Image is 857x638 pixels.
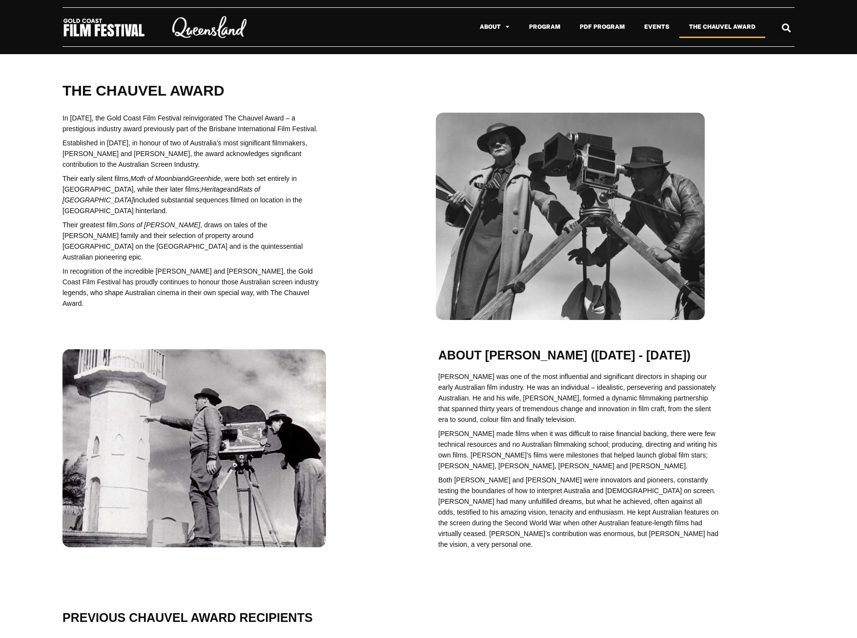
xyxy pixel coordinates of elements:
[62,612,795,624] h2: PREVIOUS CHAUVEL Award recipients
[634,16,679,38] a: Events
[679,16,765,38] a: The Chauvel Award
[62,185,260,204] em: Rats of [GEOGRAPHIC_DATA]
[62,185,302,215] span: and included substantial sequences filmed on location in the [GEOGRAPHIC_DATA] hinterland.
[62,113,321,134] p: In [DATE], the Gold Coast Film Festival reinvigorated The Chauvel Award – a prestigious industry ...
[438,371,720,425] p: [PERSON_NAME] was one of the most influential and significant directors in shaping our early Aust...
[519,16,570,38] a: Program
[189,175,221,182] em: Greenhide
[438,475,720,550] p: Both [PERSON_NAME] and [PERSON_NAME] were innovators and pioneers, constantly testing the boundar...
[62,138,321,170] p: Established in [DATE], in honour of two of Australia’s most significant filmmakers, [PERSON_NAME]...
[438,428,720,471] p: [PERSON_NAME] made films when it was difficult to raise financial backing, there were few technic...
[201,185,227,193] em: Heritage
[62,173,321,216] p: Their early silent films, and , were both set entirely in [GEOGRAPHIC_DATA], while their later fi...
[62,219,321,262] p: Their greatest film, , draws on tales of the [PERSON_NAME] family and their selection of property...
[119,221,201,229] em: Sons of [PERSON_NAME]
[438,349,795,361] h2: About [PERSON_NAME] ([DATE] - [DATE])
[62,266,321,309] p: In recognition of the incredible [PERSON_NAME] and [PERSON_NAME], the Gold Coast Film Festival ha...
[570,16,634,38] a: PDF Program
[270,16,765,38] nav: Menu
[470,16,519,38] a: About
[130,175,178,182] em: Moth of Moonbi
[778,20,795,36] div: Search
[62,83,795,98] h1: The chauvel award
